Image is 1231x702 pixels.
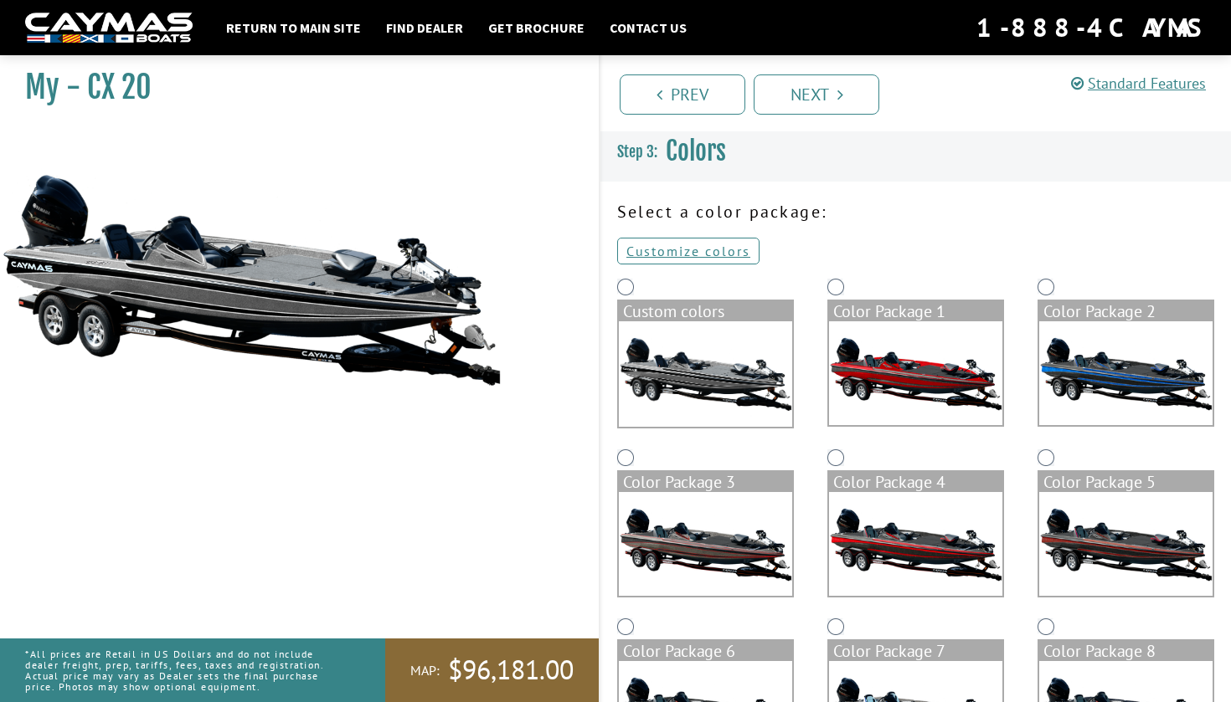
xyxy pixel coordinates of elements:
a: Standard Features [1071,74,1206,93]
div: Color Package 3 [619,472,792,492]
p: *All prices are Retail in US Dollars and do not include dealer freight, prep, tariffs, fees, taxe... [25,640,348,701]
div: Color Package 6 [619,641,792,661]
span: MAP: [410,662,440,679]
div: Color Package 8 [1039,641,1213,661]
img: color_package_312.png [829,321,1002,425]
h3: Colors [600,120,1231,182]
img: cx-Base-Layer.png [619,321,792,427]
div: Color Package 2 [1039,301,1213,321]
a: Customize colors [617,238,760,264]
div: 1-888-4CAYMAS [976,9,1206,46]
div: Color Package 7 [829,641,1002,661]
img: color_package_314.png [619,492,792,596]
span: $96,181.00 [448,653,574,688]
a: Prev [620,74,745,115]
a: Contact Us [601,17,695,38]
div: Custom colors [619,301,792,321]
ul: Pagination [615,72,1231,115]
a: Next [754,74,879,115]
img: white-logo-c9c8dbefe5ff5ceceb0f0178aa75bf4bb51f6bca0971e226c86eb53dfe498488.png [25,13,193,44]
img: color_package_316.png [1039,492,1213,596]
a: MAP:$96,181.00 [385,638,599,702]
p: Select a color package: [617,199,1214,224]
div: Color Package 5 [1039,472,1213,492]
a: Return to main site [218,17,369,38]
div: Color Package 1 [829,301,1002,321]
h1: My - CX 20 [25,69,557,106]
img: color_package_315.png [829,492,1002,596]
img: color_package_313.png [1039,321,1213,425]
a: Find Dealer [378,17,471,38]
a: Get Brochure [480,17,593,38]
div: Color Package 4 [829,472,1002,492]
